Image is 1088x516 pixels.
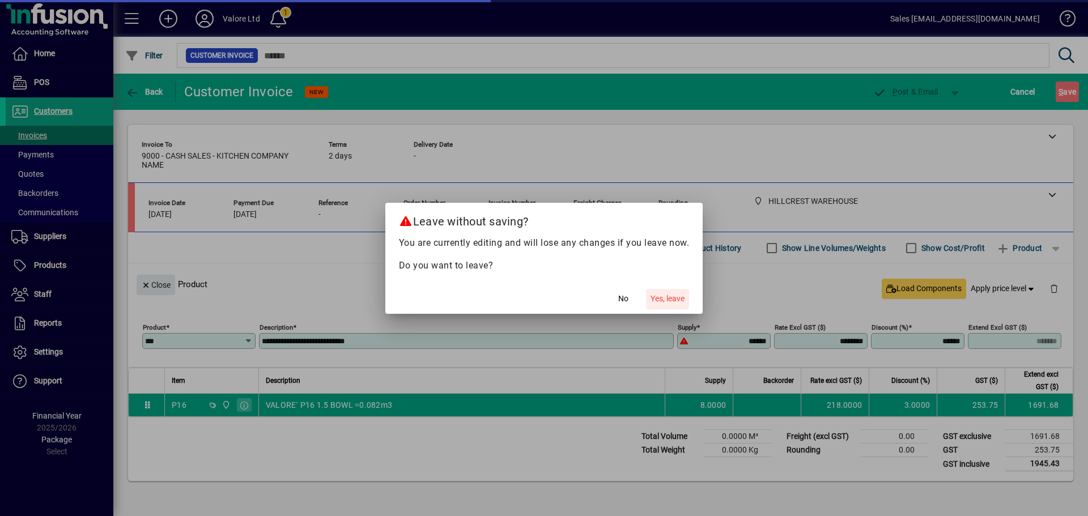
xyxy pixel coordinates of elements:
p: Do you want to leave? [399,259,690,272]
span: No [618,293,628,305]
button: Yes, leave [646,289,689,309]
span: Yes, leave [651,293,685,305]
h2: Leave without saving? [385,203,703,236]
p: You are currently editing and will lose any changes if you leave now. [399,236,690,250]
button: No [605,289,641,309]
